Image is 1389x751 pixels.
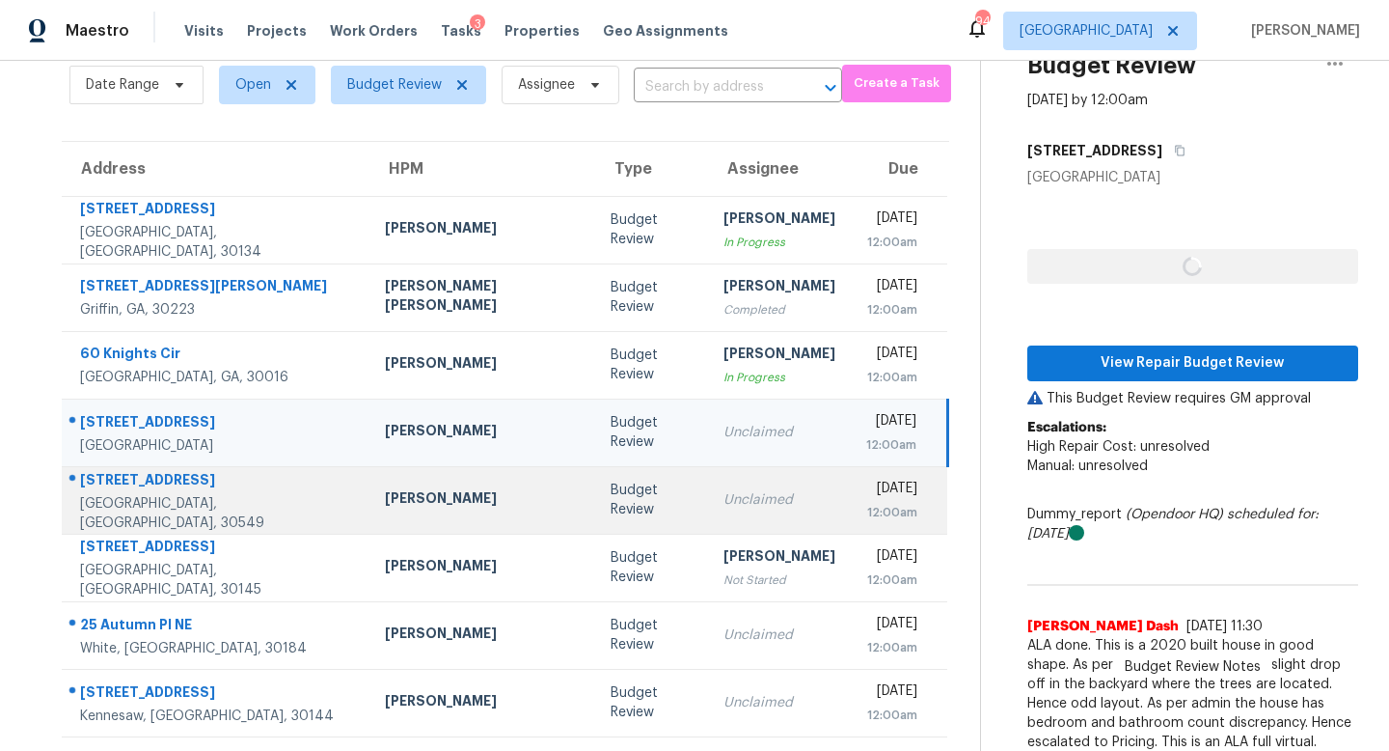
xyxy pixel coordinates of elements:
[1027,459,1148,473] span: Manual: unresolved
[842,65,951,102] button: Create a Task
[708,142,851,196] th: Assignee
[80,561,354,599] div: [GEOGRAPHIC_DATA], [GEOGRAPHIC_DATA], 30145
[369,142,595,196] th: HPM
[723,423,835,442] div: Unclaimed
[385,353,580,377] div: [PERSON_NAME]
[723,344,835,368] div: [PERSON_NAME]
[866,614,918,638] div: [DATE]
[1027,617,1179,636] span: [PERSON_NAME] Dash
[1126,508,1223,521] i: (Opendoor HQ)
[1043,351,1343,375] span: View Repair Budget Review
[80,368,354,387] div: [GEOGRAPHIC_DATA], GA, 30016
[441,24,481,38] span: Tasks
[611,210,693,249] div: Budget Review
[866,681,918,706] div: [DATE]
[1027,346,1358,381] button: View Repair Budget Review
[866,276,918,300] div: [DATE]
[80,494,354,533] div: [GEOGRAPHIC_DATA], [GEOGRAPHIC_DATA], 30549
[385,556,580,580] div: [PERSON_NAME]
[235,75,271,95] span: Open
[385,691,580,715] div: [PERSON_NAME]
[385,421,580,445] div: [PERSON_NAME]
[866,209,918,233] div: [DATE]
[80,682,354,707] div: [STREET_ADDRESS]
[80,615,354,639] div: 25 Autumn Pl NE
[62,142,369,196] th: Address
[80,412,354,436] div: [STREET_ADDRESS]
[1020,21,1153,41] span: [GEOGRAPHIC_DATA]
[611,683,693,722] div: Budget Review
[1113,657,1272,677] span: Budget Review Notes
[385,276,580,320] div: [PERSON_NAME] [PERSON_NAME]
[80,436,354,456] div: [GEOGRAPHIC_DATA]
[1027,421,1106,434] b: Escalations:
[866,570,918,590] div: 12:00am
[86,75,159,95] span: Date Range
[1027,505,1358,543] div: Dummy_report
[866,368,918,387] div: 12:00am
[723,209,835,233] div: [PERSON_NAME]
[723,490,835,510] div: Unclaimed
[866,435,916,455] div: 12:00am
[518,75,575,95] span: Assignee
[866,638,918,657] div: 12:00am
[1027,91,1148,110] div: [DATE] by 12:00am
[866,344,918,368] div: [DATE]
[723,626,835,645] div: Unclaimed
[385,218,580,242] div: [PERSON_NAME]
[1027,440,1210,454] span: High Repair Cost: unresolved
[723,546,835,570] div: [PERSON_NAME]
[66,21,129,41] span: Maestro
[866,300,918,320] div: 12:00am
[247,21,307,41] span: Projects
[80,470,354,494] div: [STREET_ADDRESS]
[634,72,788,102] input: Search by address
[611,616,693,654] div: Budget Review
[723,233,835,252] div: In Progress
[184,21,224,41] span: Visits
[1027,56,1196,75] h2: Budget Review
[80,707,354,726] div: Kennesaw, [GEOGRAPHIC_DATA], 30144
[1027,141,1162,160] h5: [STREET_ADDRESS]
[1027,389,1358,408] p: This Budget Review requires GM approval
[80,276,354,300] div: [STREET_ADDRESS][PERSON_NAME]
[1027,508,1319,541] i: scheduled for: [DATE]
[347,75,442,95] span: Budget Review
[866,503,918,522] div: 12:00am
[603,21,728,41] span: Geo Assignments
[1186,620,1263,633] span: [DATE] 11:30
[80,344,354,368] div: 60 Knights Cir
[866,706,918,725] div: 12:00am
[851,142,948,196] th: Due
[611,548,693,587] div: Budget Review
[723,276,835,300] div: [PERSON_NAME]
[866,479,918,503] div: [DATE]
[975,12,989,31] div: 94
[330,21,418,41] span: Work Orders
[852,72,941,95] span: Create a Task
[1243,21,1360,41] span: [PERSON_NAME]
[866,233,918,252] div: 12:00am
[723,570,835,590] div: Not Started
[611,481,693,519] div: Budget Review
[80,537,354,561] div: [STREET_ADDRESS]
[80,639,354,658] div: White, [GEOGRAPHIC_DATA], 30184
[470,14,485,34] div: 3
[866,411,916,435] div: [DATE]
[723,368,835,387] div: In Progress
[504,21,580,41] span: Properties
[723,693,835,712] div: Unclaimed
[611,346,693,384] div: Budget Review
[1162,133,1188,168] button: Copy Address
[611,413,693,452] div: Budget Review
[595,142,708,196] th: Type
[80,300,354,320] div: Griffin, GA, 30223
[80,223,354,262] div: [GEOGRAPHIC_DATA], [GEOGRAPHIC_DATA], 30134
[817,74,844,101] button: Open
[723,300,835,320] div: Completed
[385,624,580,648] div: [PERSON_NAME]
[385,488,580,513] div: [PERSON_NAME]
[1027,168,1358,187] div: [GEOGRAPHIC_DATA]
[80,199,354,223] div: [STREET_ADDRESS]
[866,546,918,570] div: [DATE]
